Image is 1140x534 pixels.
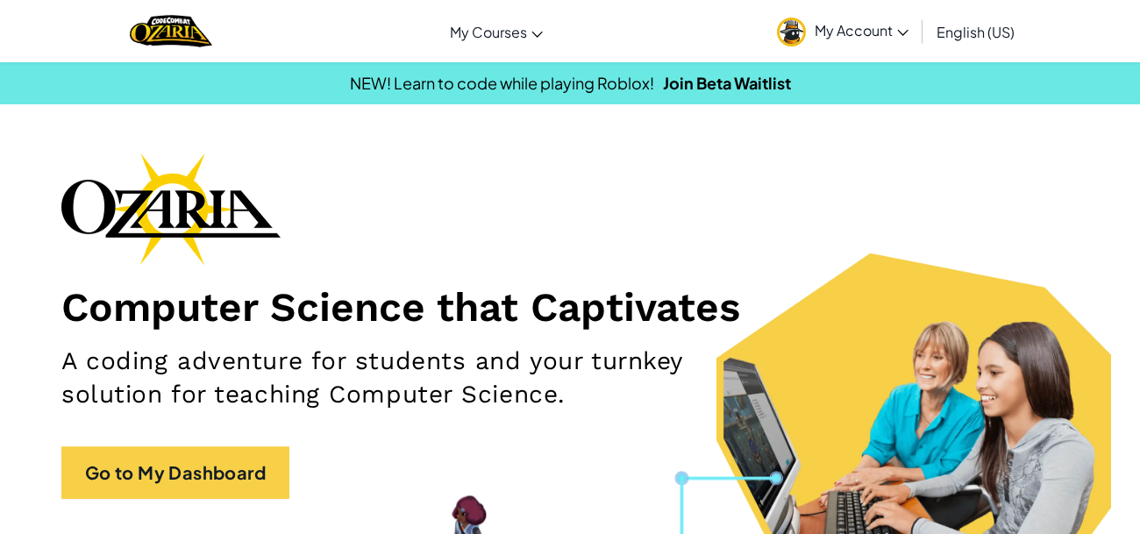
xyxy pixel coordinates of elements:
[61,153,281,265] img: Ozaria branding logo
[130,13,211,49] img: Home
[663,73,791,93] a: Join Beta Waitlist
[450,23,527,41] span: My Courses
[768,4,917,59] a: My Account
[61,282,1079,331] h1: Computer Science that Captivates
[928,8,1023,55] a: English (US)
[61,446,289,499] a: Go to My Dashboard
[130,13,211,49] a: Ozaria by CodeCombat logo
[441,8,552,55] a: My Courses
[815,21,908,39] span: My Account
[937,23,1015,41] span: English (US)
[777,18,806,46] img: avatar
[350,73,654,93] span: NEW! Learn to code while playing Roblox!
[61,345,743,411] h2: A coding adventure for students and your turnkey solution for teaching Computer Science.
